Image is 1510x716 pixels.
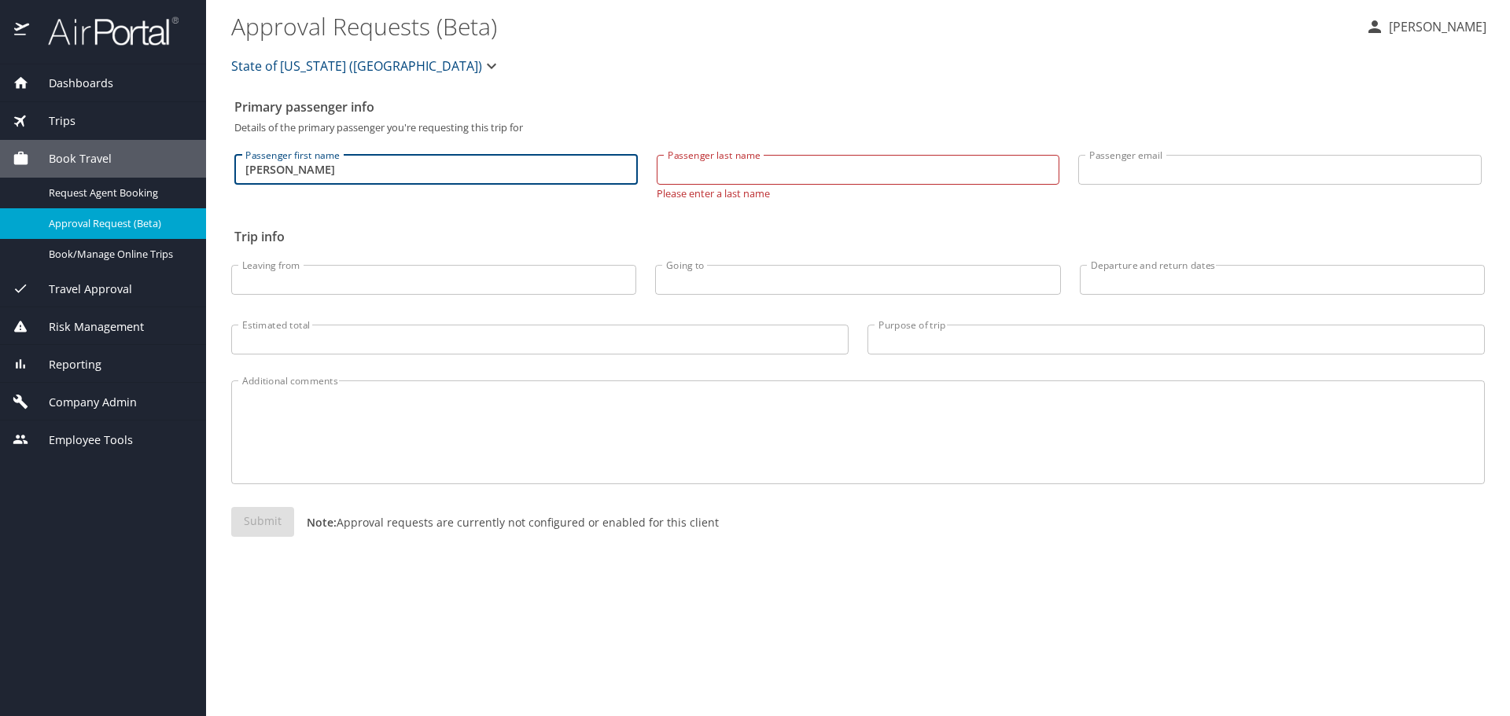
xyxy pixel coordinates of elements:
span: Book Travel [29,150,112,167]
span: Reporting [29,356,101,373]
p: Please enter a last name [657,185,1060,199]
h1: Approval Requests (Beta) [231,2,1353,50]
p: Approval requests are currently not configured or enabled for this client [294,514,719,531]
span: Employee Tools [29,431,133,449]
h2: Primary passenger info [234,94,1482,119]
span: Company Admin [29,394,137,411]
p: Details of the primary passenger you're requesting this trip for [234,123,1482,133]
p: [PERSON_NAME] [1384,17,1486,36]
img: airportal-logo.png [31,16,179,46]
img: icon-airportal.png [14,16,31,46]
span: Approval Request (Beta) [49,216,187,231]
span: State of [US_STATE] ([GEOGRAPHIC_DATA]) [231,55,482,77]
h2: Trip info [234,224,1482,249]
button: [PERSON_NAME] [1359,13,1493,41]
span: Risk Management [29,318,144,336]
span: Request Agent Booking [49,185,187,200]
span: Book/Manage Online Trips [49,247,187,262]
span: Dashboards [29,75,113,92]
span: Travel Approval [29,281,132,298]
span: Trips [29,112,75,130]
button: State of [US_STATE] ([GEOGRAPHIC_DATA]) [225,50,507,82]
strong: Note: [307,515,337,530]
